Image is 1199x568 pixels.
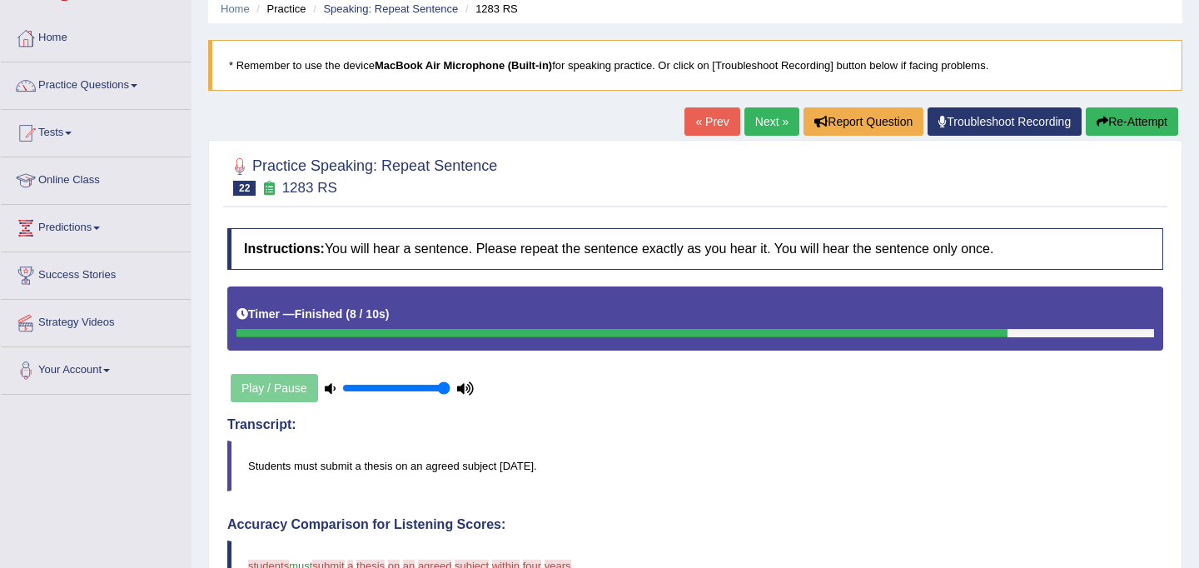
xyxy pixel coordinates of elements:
b: MacBook Air Microphone (Built-in) [375,59,552,72]
li: Practice [252,1,306,17]
a: Home [1,15,191,57]
a: Predictions [1,205,191,247]
blockquote: * Remember to use the device for speaking practice. Or click on [Troubleshoot Recording] button b... [208,40,1182,91]
a: Tests [1,110,191,152]
b: Finished [295,307,343,321]
a: Speaking: Repeat Sentence [323,2,458,15]
b: ( [346,307,350,321]
button: Report Question [803,107,923,136]
small: 1283 RS [282,180,337,196]
a: Practice Questions [1,62,191,104]
a: Home [221,2,250,15]
a: Strategy Videos [1,300,191,341]
a: Next » [744,107,799,136]
a: Online Class [1,157,191,199]
a: « Prev [684,107,739,136]
b: ) [386,307,390,321]
h4: Accuracy Comparison for Listening Scores: [227,517,1163,532]
b: Instructions: [244,242,325,256]
b: 8 / 10s [350,307,386,321]
a: Your Account [1,347,191,389]
span: 22 [233,181,256,196]
li: 1283 RS [461,1,518,17]
h5: Timer — [236,308,389,321]
a: Troubleshoot Recording [928,107,1082,136]
h4: Transcript: [227,417,1163,432]
blockquote: Students must submit a thesis on an agreed subject [DATE]. [227,441,1163,491]
h4: You will hear a sentence. Please repeat the sentence exactly as you hear it. You will hear the se... [227,228,1163,270]
a: Success Stories [1,252,191,294]
button: Re-Attempt [1086,107,1178,136]
small: Exam occurring question [260,181,277,197]
h2: Practice Speaking: Repeat Sentence [227,154,497,196]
